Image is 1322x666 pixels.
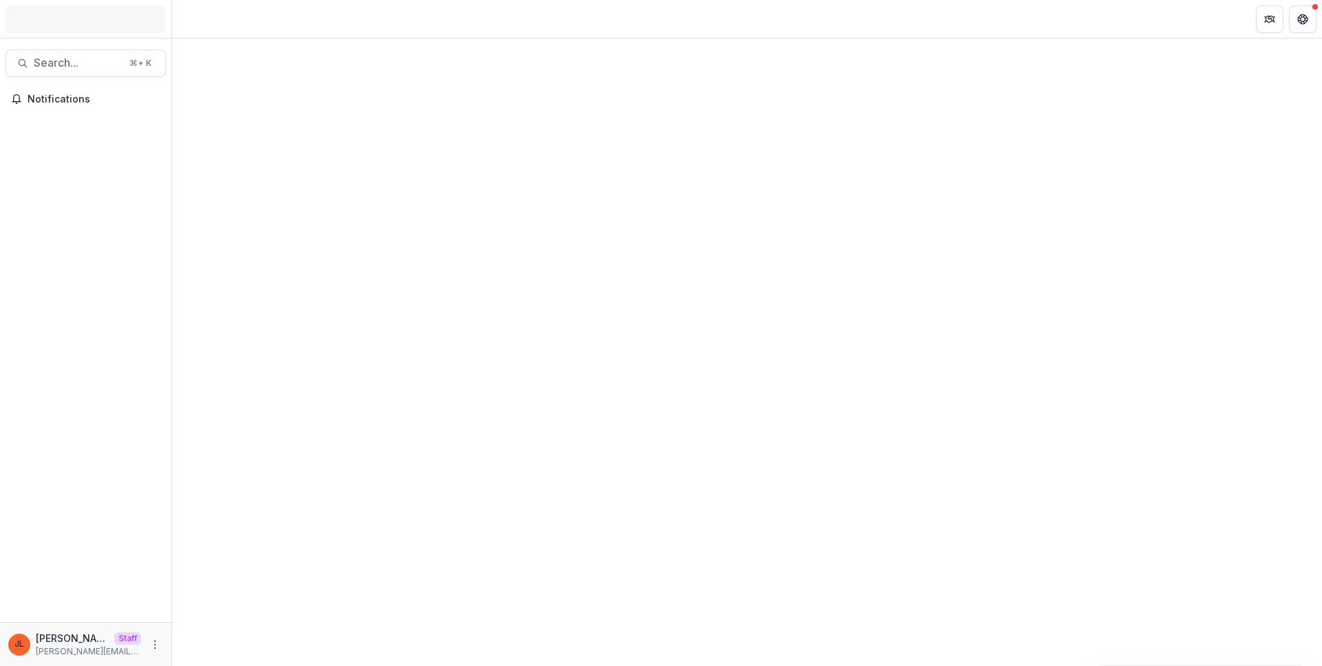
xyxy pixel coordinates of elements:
[178,9,236,29] nav: breadcrumb
[14,640,24,649] div: Jeanne Locker
[147,636,163,653] button: More
[1256,6,1283,33] button: Partners
[36,631,109,645] p: [PERSON_NAME]
[6,88,166,110] button: Notifications
[1289,6,1316,33] button: Get Help
[28,94,160,105] span: Notifications
[127,56,154,71] div: ⌘ + K
[36,645,141,658] p: [PERSON_NAME][EMAIL_ADDRESS][DOMAIN_NAME]
[114,632,141,645] p: Staff
[34,56,121,69] span: Search...
[6,50,166,77] button: Search...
